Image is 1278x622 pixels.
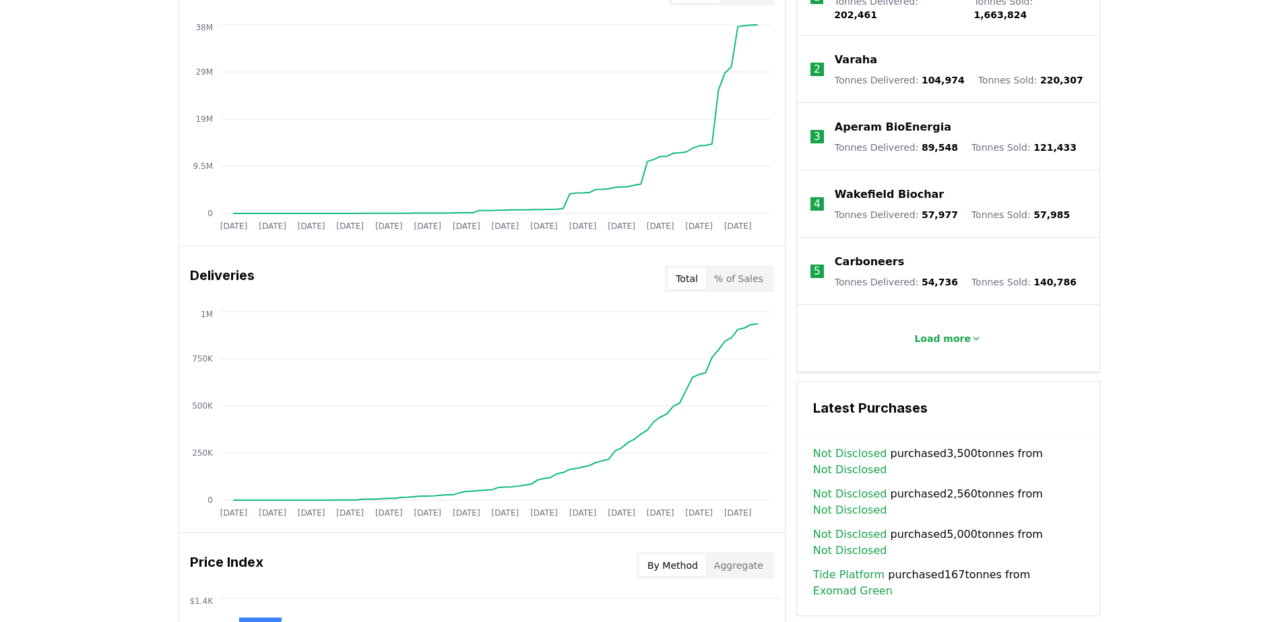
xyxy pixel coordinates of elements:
tspan: [DATE] [685,508,713,518]
a: Not Disclosed [813,446,887,462]
p: 5 [814,263,821,279]
h3: Deliveries [190,265,255,292]
tspan: [DATE] [336,221,364,231]
p: Tonnes Sold : [978,73,1083,87]
tspan: 750K [192,354,214,364]
tspan: [DATE] [569,508,596,518]
span: purchased 167 tonnes from [813,567,1083,599]
tspan: [DATE] [297,221,325,231]
h3: Latest Purchases [813,398,1083,418]
tspan: [DATE] [414,508,441,518]
tspan: 38M [195,23,213,32]
tspan: 1M [201,310,213,319]
span: purchased 3,500 tonnes from [813,446,1083,478]
span: 1,663,824 [973,9,1027,20]
a: Not Disclosed [813,543,887,559]
button: % of Sales [706,268,771,289]
p: Tonnes Sold : [971,208,1070,221]
tspan: 29M [195,67,213,77]
tspan: [DATE] [297,508,325,518]
p: 4 [814,196,821,212]
button: By Method [639,555,706,576]
a: Not Disclosed [813,462,887,478]
tspan: 250K [192,448,214,458]
tspan: [DATE] [530,221,558,231]
tspan: [DATE] [491,508,519,518]
tspan: 0 [207,209,213,218]
tspan: [DATE] [375,221,402,231]
p: 2 [814,61,821,77]
tspan: [DATE] [724,508,751,518]
tspan: [DATE] [220,221,247,231]
span: 57,977 [922,209,958,220]
tspan: [DATE] [259,221,286,231]
tspan: [DATE] [569,221,596,231]
button: Total [668,268,706,289]
p: Tonnes Delivered : [835,275,958,289]
span: 121,433 [1033,142,1077,153]
tspan: [DATE] [375,508,402,518]
tspan: [DATE] [685,221,713,231]
tspan: [DATE] [646,508,674,518]
tspan: [DATE] [259,508,286,518]
tspan: [DATE] [414,221,441,231]
a: Not Disclosed [813,486,887,502]
tspan: [DATE] [608,508,635,518]
a: Aperam BioEnergia [835,119,951,135]
a: Not Disclosed [813,502,887,518]
span: 202,461 [834,9,877,20]
p: Tonnes Delivered : [835,73,965,87]
tspan: 19M [195,114,213,124]
tspan: 0 [207,495,213,505]
p: Tonnes Sold : [971,141,1077,154]
tspan: [DATE] [336,508,364,518]
span: 220,307 [1040,75,1083,85]
button: Load more [903,325,992,352]
span: 57,985 [1033,209,1070,220]
tspan: 9.5M [193,162,212,171]
span: 140,786 [1033,277,1077,287]
span: purchased 5,000 tonnes from [813,526,1083,559]
tspan: [DATE] [646,221,674,231]
tspan: [DATE] [453,221,480,231]
tspan: [DATE] [724,221,751,231]
span: 104,974 [922,75,965,85]
a: Varaha [835,52,877,68]
a: Wakefield Biochar [835,186,944,203]
tspan: $1.4K [189,596,214,606]
a: Tide Platform [813,567,885,583]
a: Exomad Green [813,583,893,599]
p: Load more [914,332,971,345]
p: Tonnes Delivered : [835,141,958,154]
p: Tonnes Delivered : [835,208,958,221]
tspan: [DATE] [530,508,558,518]
p: Tonnes Sold : [971,275,1077,289]
tspan: [DATE] [608,221,635,231]
tspan: [DATE] [220,508,247,518]
tspan: 500K [192,401,214,411]
h3: Price Index [190,552,263,579]
span: 89,548 [922,142,958,153]
button: Aggregate [706,555,771,576]
tspan: [DATE] [453,508,480,518]
a: Carboneers [835,254,904,270]
p: 3 [814,129,821,145]
span: purchased 2,560 tonnes from [813,486,1083,518]
a: Not Disclosed [813,526,887,543]
span: 54,736 [922,277,958,287]
tspan: [DATE] [491,221,519,231]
